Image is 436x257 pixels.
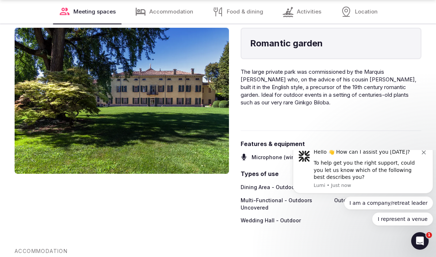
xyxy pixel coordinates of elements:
[3,46,143,76] div: Quick reply options
[411,232,429,250] iframe: Intercom live chat
[241,140,421,148] span: Features & equipment
[355,8,378,16] span: Location
[8,0,20,12] img: Profile image for Lumi
[290,150,436,237] iframe: Intercom notifications message
[241,184,297,191] span: Dining Area - Outdoor
[73,8,116,16] span: Meeting spaces
[15,248,68,255] span: Accommodation
[252,154,309,161] span: Microphone (wireless)
[241,68,416,106] span: The large private park was commissioned by the Marquis [PERSON_NAME] who, on the advice of his co...
[82,62,143,76] button: Quick reply: I represent a venue
[54,46,143,60] button: Quick reply: I am a company/retreat leader
[15,28,229,174] img: Gallery image 1
[241,170,421,178] span: Types of use
[227,8,263,16] span: Food & dining
[149,8,193,16] span: Accommodation
[241,217,301,224] span: Wedding Hall - Outdoor
[250,37,412,50] h4: Romantic garden
[426,232,432,238] span: 1
[24,32,132,39] p: Message from Lumi, sent Just now
[241,197,328,211] span: Multi-Functional - Outdoors Uncovered
[297,8,321,16] span: Activities
[24,9,132,31] div: To help get you the right support, could you let us know which of the following best describes you?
